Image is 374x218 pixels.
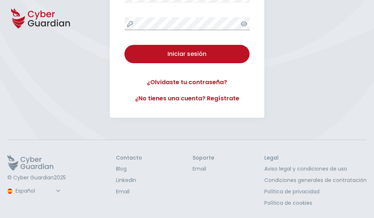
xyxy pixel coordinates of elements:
[116,155,142,161] h3: Contacto
[264,155,367,161] h3: Legal
[116,165,142,173] a: Blog
[264,176,367,184] a: Condiciones generales de contratación
[124,45,250,63] button: Iniciar sesión
[193,165,214,173] a: Email
[7,175,66,181] p: © Cyber Guardian 2025
[130,50,244,58] div: Iniciar sesión
[193,155,214,161] h3: Soporte
[124,94,250,103] a: ¿No tienes una cuenta? Regístrate
[7,189,13,194] img: region-logo
[116,188,142,196] a: Email
[264,199,367,207] a: Política de cookies
[264,165,367,173] a: Aviso legal y condiciones de uso
[124,78,250,87] a: ¿Olvidaste tu contraseña?
[264,188,367,196] a: Política de privacidad
[116,176,142,184] a: LinkedIn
